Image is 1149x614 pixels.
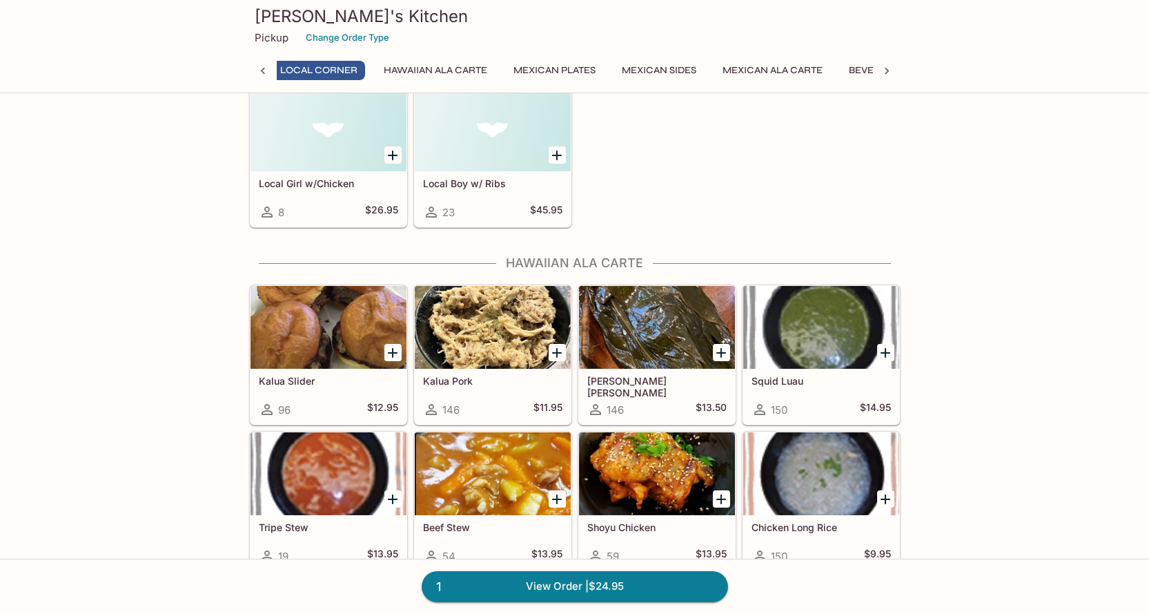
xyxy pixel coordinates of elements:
span: 19 [278,550,288,563]
button: Add Kalua Pork [549,344,566,361]
a: [PERSON_NAME] [PERSON_NAME]146$13.50 [578,285,736,425]
div: Tripe Stew [251,432,406,515]
button: Mexican Ala Carte [715,61,830,80]
h5: Tripe Stew [259,521,398,533]
button: Add Chicken Long Rice [877,490,894,508]
button: Mexican Sides [614,61,704,80]
h5: Squid Luau [752,375,891,387]
button: Beverages [841,61,914,80]
span: 8 [278,206,284,219]
button: Mexican Plates [506,61,603,80]
div: Squid Luau [743,286,899,369]
a: Kalua Pork146$11.95 [414,285,571,425]
h5: Beef Stew [423,521,562,533]
a: 1View Order |$24.95 [422,571,728,602]
span: 146 [442,403,460,416]
h3: [PERSON_NAME]'s Kitchen [255,6,895,27]
span: 1 [428,577,449,597]
h5: [PERSON_NAME] [PERSON_NAME] [587,375,727,398]
button: Add Shoyu Chicken [713,490,730,508]
h5: $9.95 [864,548,891,564]
button: Add Beef Stew [549,490,566,508]
button: Add Lau Lau [713,344,730,361]
div: Shoyu Chicken [579,432,735,515]
a: Squid Luau150$14.95 [743,285,900,425]
a: Tripe Stew19$13.95 [250,432,407,571]
div: Kalua Pork [415,286,571,369]
h4: Hawaiian Ala Carte [249,256,901,271]
span: 23 [442,206,455,219]
button: Hawaiian Ala Carte [376,61,495,80]
h5: Local Girl w/Chicken [259,178,398,189]
h5: Shoyu Chicken [587,521,727,533]
button: Add Local Boy w/ Ribs [549,146,566,164]
div: Chicken Long Rice [743,432,899,515]
h5: $26.95 [365,204,398,220]
div: Lau Lau [579,286,735,369]
div: Local Boy w/ Ribs [415,88,571,171]
h5: $12.95 [367,401,398,418]
h5: Local Boy w/ Ribs [423,178,562,189]
a: Beef Stew54$13.95 [414,432,571,571]
span: 59 [607,550,619,563]
span: 54 [442,550,455,563]
p: Pickup [255,31,288,44]
h5: Kalua Pork [423,375,562,387]
h5: $13.50 [696,401,727,418]
a: Local Boy w/ Ribs23$45.95 [414,88,571,227]
button: Local Corner [273,61,365,80]
h5: $13.95 [531,548,562,564]
div: Beef Stew [415,432,571,515]
a: Local Girl w/Chicken8$26.95 [250,88,407,227]
a: Kalua Slider96$12.95 [250,285,407,425]
div: Local Girl w/Chicken [251,88,406,171]
h5: Chicken Long Rice [752,521,891,533]
button: Add Kalua Slider [384,344,402,361]
span: 150 [771,550,787,563]
h5: $13.95 [367,548,398,564]
a: Chicken Long Rice150$9.95 [743,432,900,571]
div: Kalua Slider [251,286,406,369]
h5: $11.95 [533,401,562,418]
button: Change Order Type [299,27,395,48]
button: Add Tripe Stew [384,490,402,508]
h5: $14.95 [860,401,891,418]
span: 96 [278,403,291,416]
button: Add Squid Luau [877,344,894,361]
span: 146 [607,403,624,416]
a: Shoyu Chicken59$13.95 [578,432,736,571]
button: Add Local Girl w/Chicken [384,146,402,164]
h5: $13.95 [696,548,727,564]
span: 150 [771,403,787,416]
h5: Kalua Slider [259,375,398,387]
h5: $45.95 [530,204,562,220]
